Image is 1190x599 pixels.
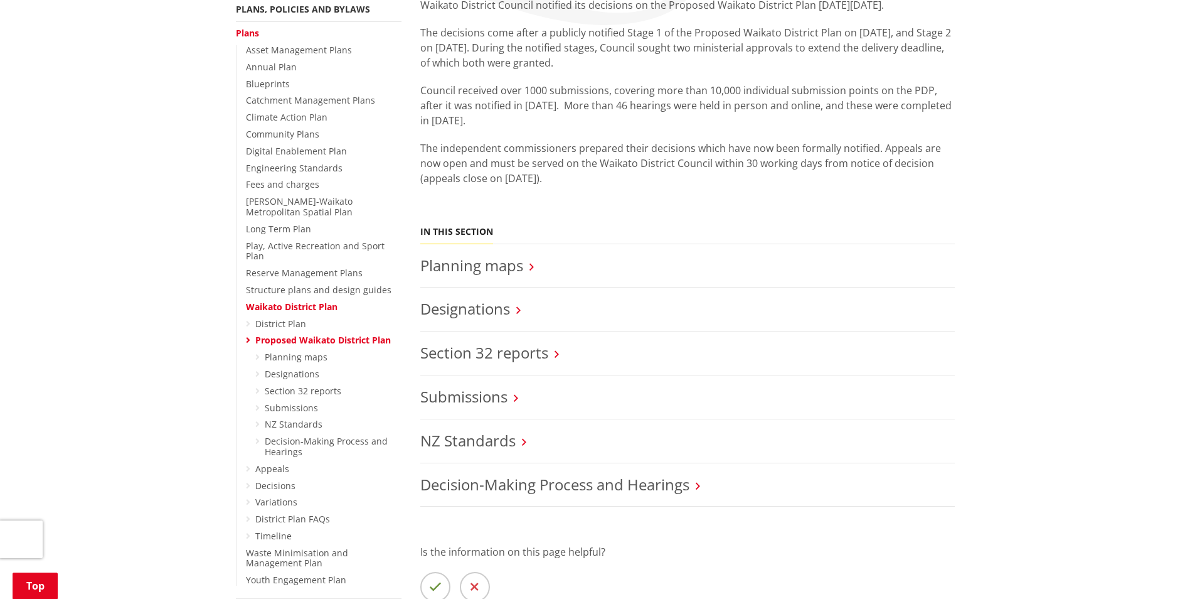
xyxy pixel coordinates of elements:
[246,145,347,157] a: Digital Enablement Plan
[420,474,689,495] a: Decision-Making Process and Hearings
[246,284,391,296] a: Structure plans and design guides
[265,385,341,397] a: Section 32 reports
[13,573,58,599] a: Top
[420,544,955,559] p: Is the information on this page helpful?
[420,227,493,237] h5: In this section
[246,128,319,140] a: Community Plans
[255,334,391,346] a: Proposed Waikato District Plan
[420,255,523,276] a: Planning maps
[420,298,510,319] a: Designations
[246,111,327,123] a: Climate Action Plan
[246,267,363,279] a: Reserve Management Plans
[420,83,955,128] p: Council received over 1000 submissions, covering more than 10,000 individual submission points on...
[246,94,375,106] a: Catchment Management Plans
[255,496,297,508] a: Variations
[255,318,306,330] a: District Plan
[246,547,348,569] a: Waste Minimisation and Management Plan
[265,418,322,430] a: NZ Standards
[255,530,292,542] a: Timeline
[246,162,343,174] a: Engineering Standards
[246,240,385,262] a: Play, Active Recreation and Sport Plan
[265,368,319,380] a: Designations
[246,44,352,56] a: Asset Management Plans
[246,223,311,235] a: Long Term Plan
[265,435,388,458] a: Decision-Making Process and Hearings
[255,480,295,492] a: Decisions
[236,3,370,15] a: Plans, policies and bylaws
[246,301,337,313] a: Waikato District Plan
[420,25,955,70] p: The decisions come after a publicly notified Stage 1 of the Proposed Waikato District Plan on [DA...
[246,195,353,218] a: [PERSON_NAME]-Waikato Metropolitan Spatial Plan
[420,386,507,407] a: Submissions
[246,178,319,190] a: Fees and charges
[255,513,330,525] a: District Plan FAQs
[236,27,259,39] a: Plans
[246,574,346,586] a: Youth Engagement Plan
[255,463,289,475] a: Appeals
[246,78,290,90] a: Blueprints
[420,141,955,186] p: The independent commissioners prepared their decisions which have now been formally notified. App...
[265,351,327,363] a: Planning maps
[265,402,318,414] a: Submissions
[420,430,516,451] a: NZ Standards
[420,342,548,363] a: Section 32 reports
[246,61,297,73] a: Annual Plan
[1132,546,1177,591] iframe: Messenger Launcher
